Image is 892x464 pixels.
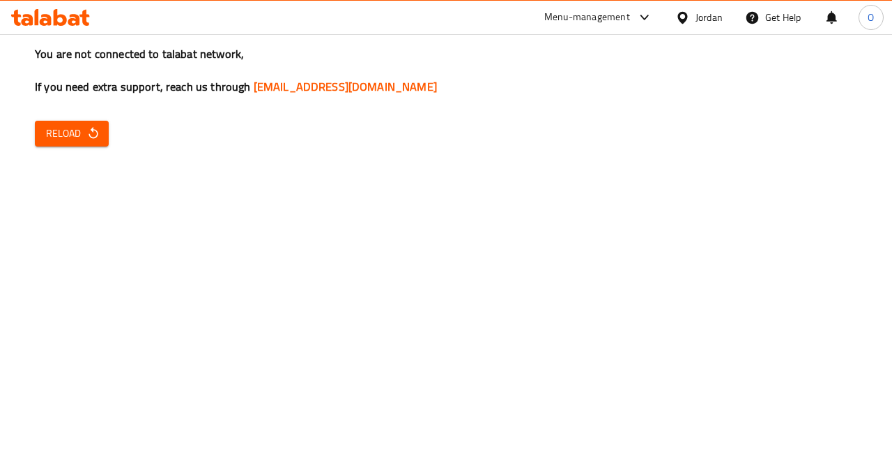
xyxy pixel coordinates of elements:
button: Reload [35,121,109,147]
span: O [868,10,874,25]
div: Menu-management [544,9,630,26]
h3: You are not connected to talabat network, If you need extra support, reach us through [35,46,857,95]
span: Reload [46,125,98,142]
a: [EMAIL_ADDRESS][DOMAIN_NAME] [254,76,437,97]
div: Jordan [695,10,723,25]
